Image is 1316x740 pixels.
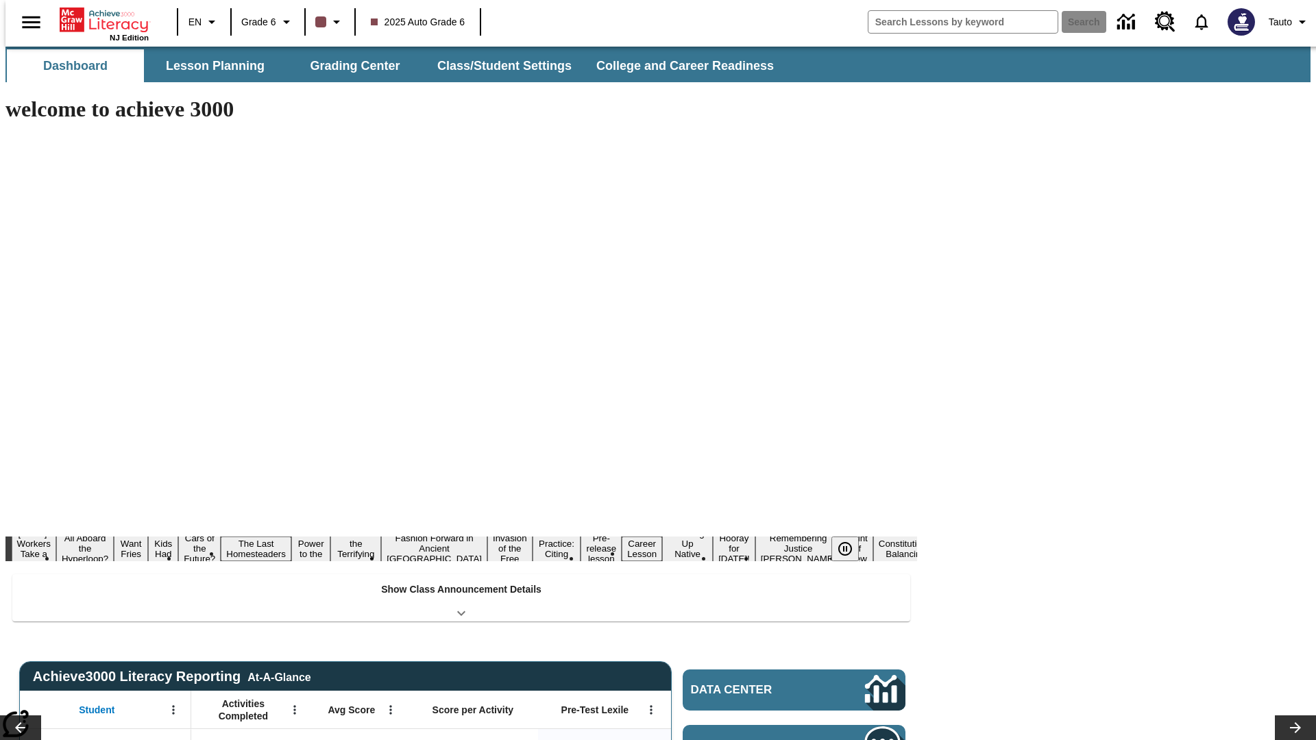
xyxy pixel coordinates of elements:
button: Slide 5 Cars of the Future? [178,531,221,566]
button: Slide 11 Mixed Practice: Citing Evidence [533,526,581,571]
p: Show Class Announcement Details [381,582,541,597]
button: Slide 14 Cooking Up Native Traditions [662,526,713,571]
button: Slide 6 The Last Homesteaders [221,536,291,561]
span: 2025 Auto Grade 6 [371,15,465,29]
button: Slide 16 Remembering Justice O'Connor [755,531,842,566]
a: Home [60,6,149,34]
button: Slide 4 Dirty Jobs Kids Had To Do [148,516,178,582]
div: Show Class Announcement Details [12,574,910,621]
button: Slide 3 Do You Want Fries With That? [114,516,148,582]
button: Profile/Settings [1263,10,1316,34]
div: SubNavbar [5,49,786,82]
button: Lesson carousel, Next [1275,715,1316,740]
button: Slide 8 Attack of the Terrifying Tomatoes [330,526,381,571]
img: Avatar [1228,8,1255,36]
button: Slide 7 Solar Power to the People [291,526,331,571]
button: Slide 13 Career Lesson [622,536,662,561]
button: Open Menu [641,700,661,720]
span: Student [79,704,114,716]
button: Class/Student Settings [426,49,583,82]
button: Pause [831,536,859,561]
button: Open Menu [284,700,305,720]
span: Avg Score [328,704,375,716]
button: Slide 2 All Aboard the Hyperloop? [56,531,114,566]
span: Data Center [691,683,819,697]
span: Grade 6 [241,15,276,29]
button: Language: EN, Select a language [182,10,226,34]
button: Dashboard [7,49,144,82]
span: Score per Activity [432,704,514,716]
span: Tauto [1269,15,1292,29]
button: Open side menu [11,2,51,42]
button: Grade: Grade 6, Select a grade [236,10,300,34]
button: Slide 10 The Invasion of the Free CD [487,521,533,576]
button: Select a new avatar [1219,4,1263,40]
button: Slide 15 Hooray for Constitution Day! [713,531,755,566]
div: SubNavbar [5,47,1311,82]
button: Slide 9 Fashion Forward in Ancient Rome [381,531,487,566]
button: Open Menu [380,700,401,720]
button: Slide 1 Labor Day: Workers Take a Stand [12,526,56,571]
button: Class color is dark brown. Change class color [310,10,350,34]
button: Slide 18 The Constitution's Balancing Act [873,526,939,571]
span: Pre-Test Lexile [561,704,629,716]
span: NJ Edition [110,34,149,42]
div: Pause [831,536,873,561]
input: search field [868,11,1058,33]
button: Lesson Planning [147,49,284,82]
a: Resource Center, Will open in new tab [1147,3,1184,40]
div: Home [60,5,149,42]
h1: welcome to achieve 3000 [5,97,917,122]
button: Open Menu [163,700,184,720]
button: Slide 12 Pre-release lesson [581,531,622,566]
div: At-A-Glance [247,669,310,684]
a: Data Center [1109,3,1147,41]
button: College and Career Readiness [585,49,785,82]
span: EN [188,15,202,29]
a: Notifications [1184,4,1219,40]
span: Achieve3000 Literacy Reporting [33,669,311,684]
a: Data Center [683,669,905,711]
span: Activities Completed [198,698,289,722]
button: Grading Center [287,49,424,82]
